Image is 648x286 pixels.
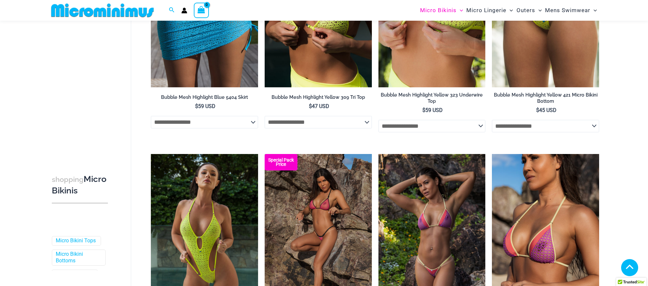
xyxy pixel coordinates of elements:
a: Mens SwimwearMenu ToggleMenu Toggle [543,2,598,19]
a: Micro BikinisMenu ToggleMenu Toggle [418,2,465,19]
a: Search icon link [169,6,175,14]
span: $ [422,107,425,113]
span: Menu Toggle [535,2,542,19]
span: $ [195,103,198,109]
h2: Bubble Mesh Highlight Yellow 323 Underwire Top [378,92,486,104]
a: Bubble Mesh Highlight Yellow 323 Underwire Top [378,92,486,107]
bdi: 59 USD [195,103,215,109]
h3: Micro Bikinis [52,174,108,196]
bdi: 45 USD [536,107,557,113]
span: shopping [52,175,84,184]
bdi: 59 USD [422,107,443,113]
a: Micro Bikini Tops [56,237,96,244]
span: $ [309,103,312,109]
a: OutersMenu ToggleMenu Toggle [515,2,543,19]
img: MM SHOP LOGO FLAT [49,3,156,18]
a: Bubble Mesh Highlight Yellow 421 Micro Bikini Bottom [492,92,599,107]
span: Menu Toggle [456,2,463,19]
iframe: TrustedSite Certified [52,22,111,153]
nav: Site Navigation [417,1,599,20]
a: View Shopping Cart, empty [194,3,209,18]
span: Micro Bikinis [420,2,456,19]
h2: Bubble Mesh Highlight Blue 5404 Skirt [151,94,258,100]
a: Micro Bikini Bottoms [56,251,100,265]
a: Bubble Mesh Highlight Yellow 309 Tri Top [265,94,372,103]
span: Outers [516,2,535,19]
span: Mens Swimwear [545,2,590,19]
a: Account icon link [181,8,187,13]
b: Special Pack Price [265,158,297,166]
a: Bubble Mesh Highlight Blue 5404 Skirt [151,94,258,103]
bdi: 47 USD [309,103,329,109]
span: Menu Toggle [506,2,513,19]
h2: Bubble Mesh Highlight Yellow 421 Micro Bikini Bottom [492,92,599,104]
span: $ [536,107,539,113]
a: Micro LingerieMenu ToggleMenu Toggle [465,2,515,19]
span: Menu Toggle [590,2,597,19]
h2: Bubble Mesh Highlight Yellow 309 Tri Top [265,94,372,100]
span: Micro Lingerie [466,2,506,19]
